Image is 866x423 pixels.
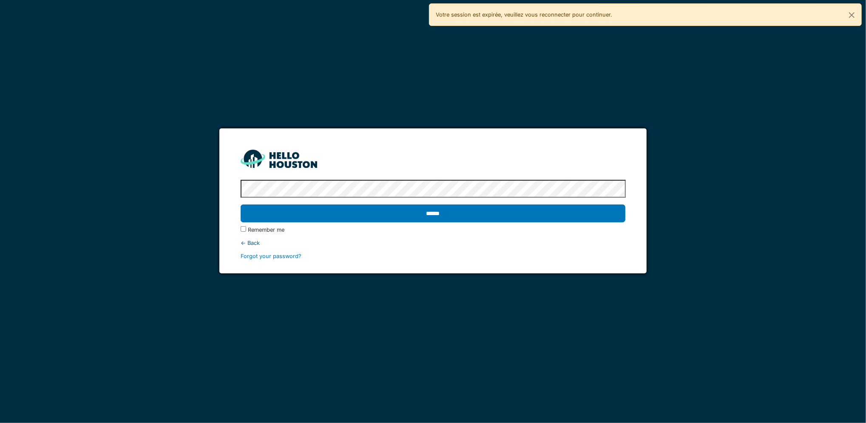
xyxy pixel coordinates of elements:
div: Votre session est expirée, veuillez vous reconnecter pour continuer. [429,3,862,26]
div: ← Back [241,239,626,247]
img: HH_line-BYnF2_Hg.png [241,150,317,168]
button: Close [842,4,861,26]
a: Forgot your password? [241,253,301,259]
label: Remember me [248,226,284,234]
